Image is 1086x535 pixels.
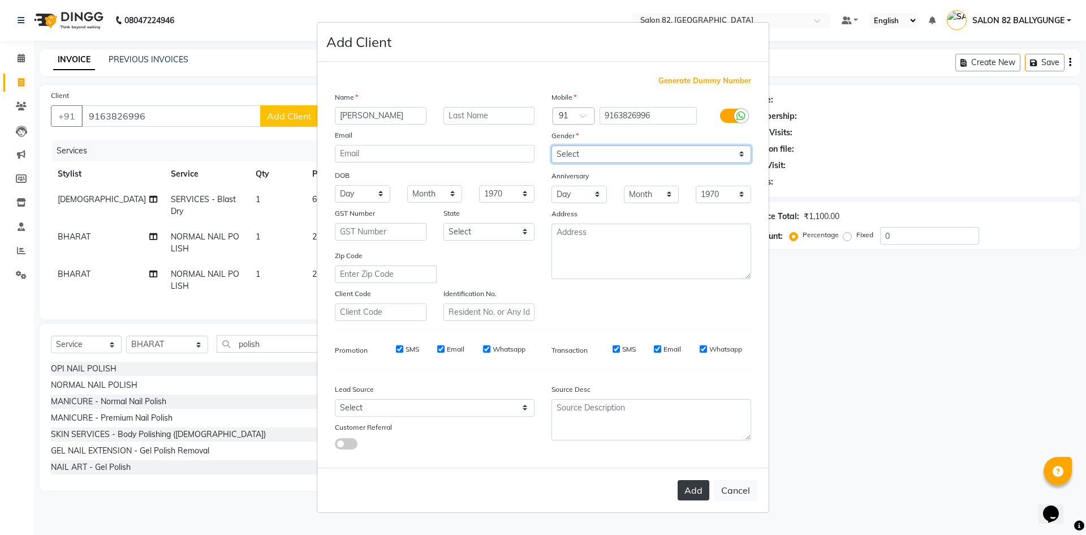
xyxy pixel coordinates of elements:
[600,107,697,125] input: Mobile
[335,422,392,433] label: Customer Referral
[335,345,368,356] label: Promotion
[443,303,535,321] input: Resident No. or Any Id
[709,344,742,354] label: Whatsapp
[443,107,535,125] input: Last Name
[551,171,589,181] label: Anniversary
[663,344,681,354] label: Email
[326,32,391,52] h4: Add Client
[551,384,591,395] label: Source Desc
[406,344,419,354] label: SMS
[335,145,535,162] input: Email
[447,344,464,354] label: Email
[551,209,578,219] label: Address
[551,345,588,356] label: Transaction
[335,266,437,283] input: Enter Zip Code
[622,344,636,354] label: SMS
[551,131,579,141] label: Gender
[714,480,757,501] button: Cancel
[335,223,426,241] input: GST Number
[1038,490,1075,524] iframe: chat widget
[658,75,751,87] span: Generate Dummy Number
[335,107,426,125] input: First Name
[335,384,374,395] label: Lead Source
[443,208,460,219] label: State
[335,303,426,321] input: Client Code
[443,289,497,299] label: Identification No.
[335,208,375,219] label: GST Number
[493,344,525,354] label: Whatsapp
[678,480,709,500] button: Add
[335,170,350,181] label: DOB
[335,251,363,261] label: Zip Code
[335,130,352,140] label: Email
[551,92,576,102] label: Mobile
[335,92,358,102] label: Name
[335,289,371,299] label: Client Code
